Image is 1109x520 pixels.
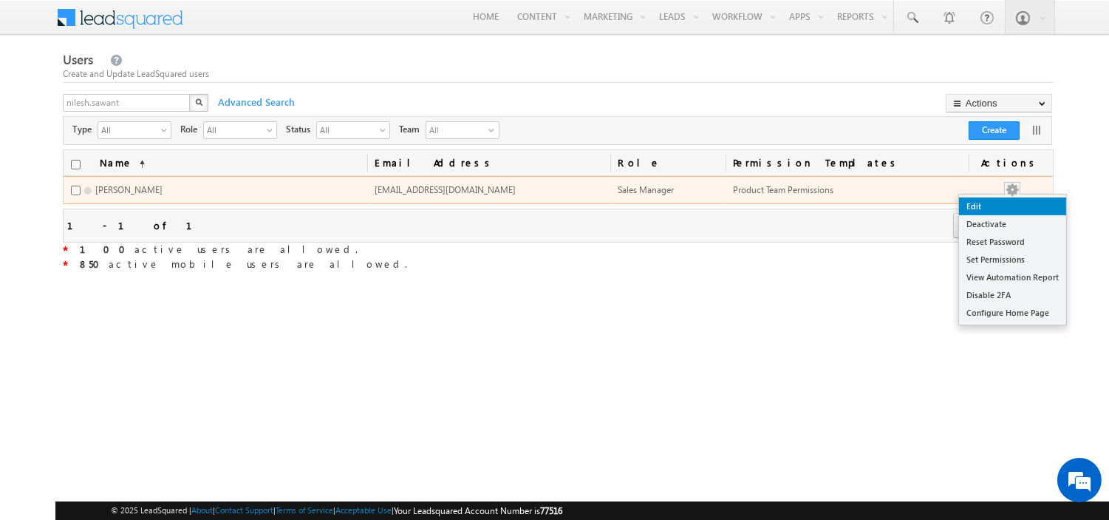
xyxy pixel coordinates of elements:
[92,150,152,175] a: Name
[953,213,980,238] span: prev
[201,408,268,428] em: Start Chat
[953,215,981,238] a: prev
[98,122,159,137] span: All
[969,121,1020,140] button: Create
[180,123,203,136] span: Role
[67,217,210,234] div: 1 - 1 of 1
[726,150,969,175] span: Permission Templates
[375,184,516,195] span: [EMAIL_ADDRESS][DOMAIN_NAME]
[77,78,248,97] div: Chat with us now
[95,184,163,195] span: [PERSON_NAME]
[367,150,610,175] a: Email Address
[959,233,1066,251] a: Reset Password
[335,505,392,515] a: Acceptable Use
[540,505,562,516] span: 77516
[80,257,109,270] strong: 850
[286,123,316,136] span: Status
[946,94,1052,112] button: Actions
[195,98,202,106] img: Search
[63,51,93,68] span: Users
[959,269,1066,286] a: View Automation Report
[191,505,213,515] a: About
[969,150,1053,175] span: Actions
[610,150,725,175] a: Role
[733,184,833,195] span: Product Team Permissions
[959,197,1066,215] a: Edit
[380,126,392,134] span: select
[211,95,299,109] span: Advanced Search
[426,122,485,138] span: All
[399,123,426,136] span: Team
[394,505,562,516] span: Your Leadsquared Account Number is
[618,184,674,195] span: Sales Manager
[72,123,98,136] span: Type
[80,257,407,270] span: active mobile users are allowed.
[959,251,1066,269] a: Set Permissions
[267,126,279,134] span: select
[133,158,145,170] span: (sorted ascending)
[111,504,562,518] span: © 2025 LeadSquared | | | | |
[204,122,265,137] span: All
[25,78,62,97] img: d_60004797649_company_0_60004797649
[959,215,1066,233] a: Deactivate
[215,505,273,515] a: Contact Support
[242,7,278,43] div: Minimize live chat window
[276,505,333,515] a: Terms of Service
[19,137,270,395] textarea: Type your message and hit 'Enter'
[80,243,134,255] strong: 100
[80,243,358,255] span: active users are allowed.
[63,67,1054,81] div: Create and Update LeadSquared users
[317,122,378,137] span: All
[161,126,173,134] span: select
